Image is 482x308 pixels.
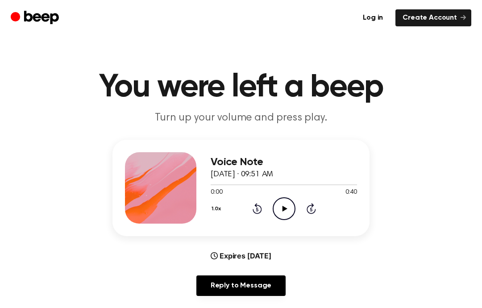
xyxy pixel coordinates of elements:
a: Beep [11,9,61,27]
p: Turn up your volume and press play. [70,111,412,125]
a: Reply to Message [196,275,286,296]
a: Log in [356,9,390,26]
h1: You were left a beep [12,71,470,104]
button: 1.0x [211,201,224,216]
span: [DATE] · 09:51 AM [211,171,273,179]
span: 0:00 [211,188,222,197]
a: Create Account [395,9,471,26]
span: 0:40 [345,188,357,197]
h3: Voice Note [211,156,357,168]
div: Expires [DATE] [211,250,271,261]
